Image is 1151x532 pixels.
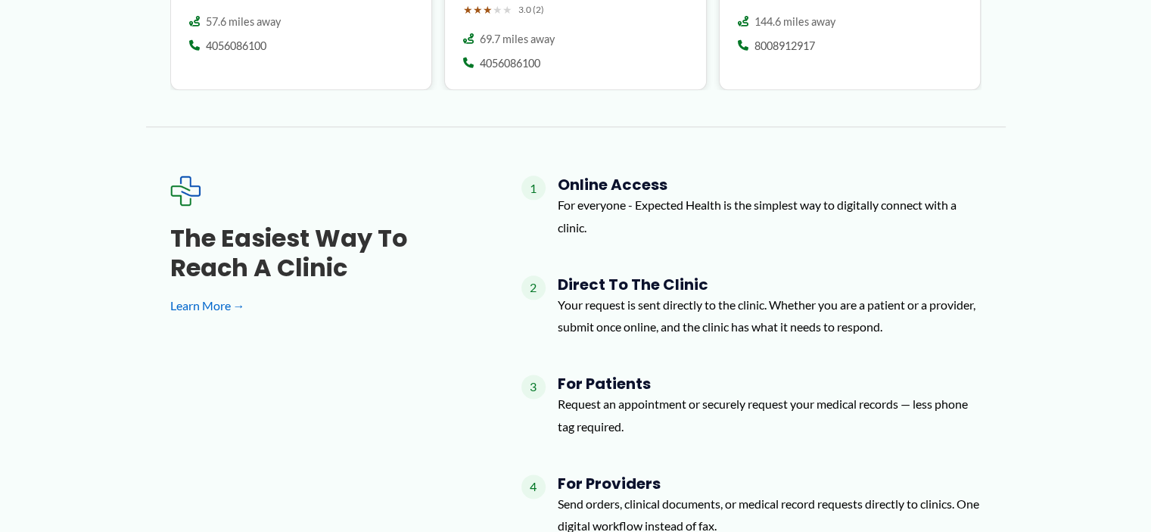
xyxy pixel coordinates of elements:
[558,294,981,338] p: Your request is sent directly to the clinic. Whether you are a patient or a provider, submit once...
[754,39,815,54] span: 8008912917
[521,375,546,399] span: 3
[558,176,981,194] h4: Online Access
[521,176,546,200] span: 1
[521,474,546,499] span: 4
[558,275,981,294] h4: Direct to the Clinic
[480,56,540,71] span: 4056086100
[170,294,473,317] a: Learn More →
[170,224,473,282] h3: The Easiest Way to Reach a Clinic
[521,275,546,300] span: 2
[558,474,981,493] h4: For Providers
[206,14,281,30] span: 57.6 miles away
[558,375,981,393] h4: For Patients
[206,39,266,54] span: 4056086100
[754,14,835,30] span: 144.6 miles away
[558,194,981,238] p: For everyone - Expected Health is the simplest way to digitally connect with a clinic.
[170,176,201,206] img: Expected Healthcare Logo
[480,32,555,47] span: 69.7 miles away
[558,393,981,437] p: Request an appointment or securely request your medical records — less phone tag required.
[518,2,544,18] span: 3.0 (2)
